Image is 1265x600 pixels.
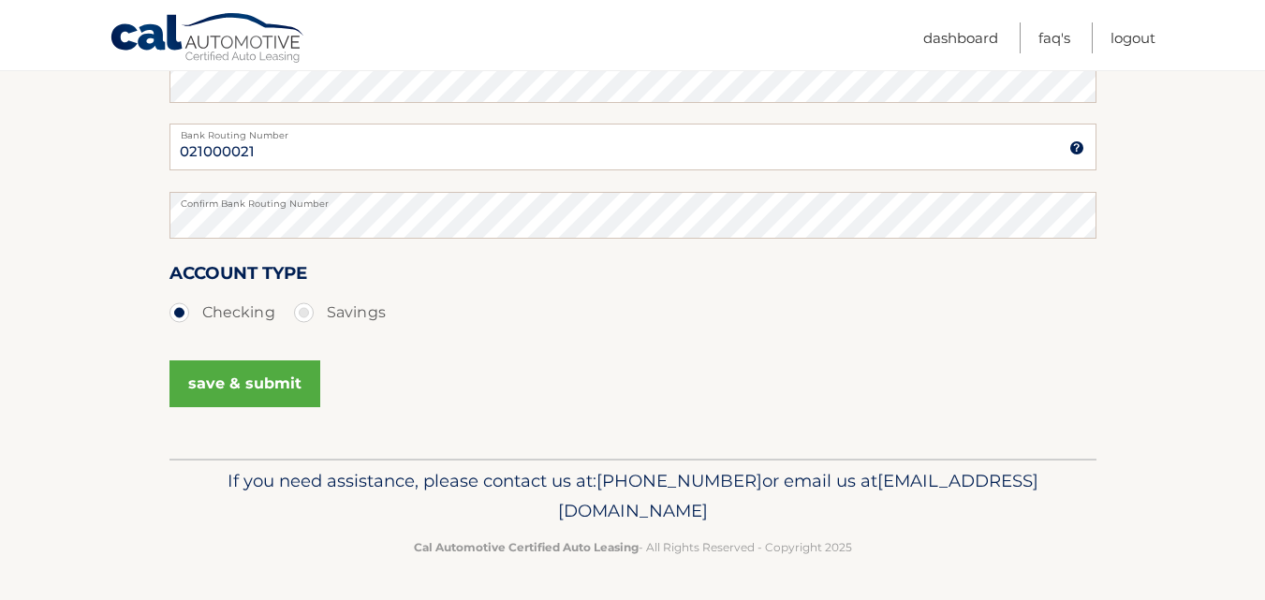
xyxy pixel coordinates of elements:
span: [EMAIL_ADDRESS][DOMAIN_NAME] [558,470,1038,521]
a: Cal Automotive [110,12,306,66]
a: FAQ's [1038,22,1070,53]
label: Checking [169,294,275,331]
p: - All Rights Reserved - Copyright 2025 [182,537,1084,557]
button: save & submit [169,360,320,407]
span: [PHONE_NUMBER] [596,470,762,491]
strong: Cal Automotive Certified Auto Leasing [414,540,639,554]
label: Account Type [169,259,307,294]
label: Confirm Bank Routing Number [169,192,1096,207]
img: tooltip.svg [1069,140,1084,155]
input: Bank Routing Number [169,124,1096,170]
a: Dashboard [923,22,998,53]
label: Savings [294,294,386,331]
a: Logout [1111,22,1155,53]
label: Bank Routing Number [169,124,1096,139]
p: If you need assistance, please contact us at: or email us at [182,466,1084,526]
